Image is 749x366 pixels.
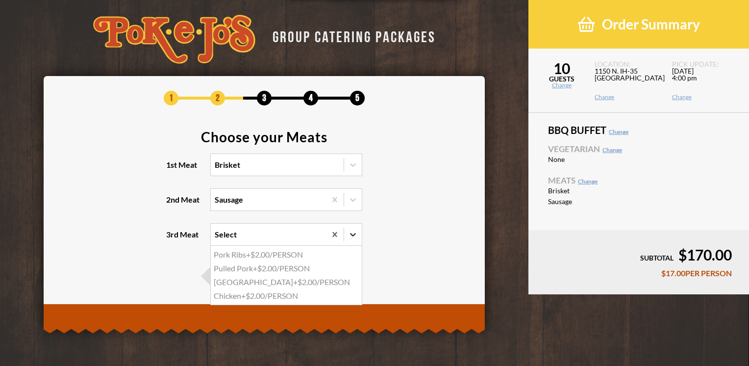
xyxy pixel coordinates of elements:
div: GROUP CATERING PACKAGES [265,26,436,45]
span: 1150 N. IH-35 [GEOGRAPHIC_DATA] [595,68,660,94]
div: Sausage [215,196,243,204]
label: 2nd Meat [166,188,362,211]
span: 5 [350,91,365,105]
a: Change [528,82,595,88]
span: Brisket [548,187,634,194]
a: Change [578,178,598,185]
a: Change [602,146,622,154]
span: 1 [164,91,178,105]
li: None [548,156,729,164]
div: [GEOGRAPHIC_DATA] +$2.00/PERSON [211,275,362,289]
span: Vegetarian [548,145,729,153]
span: 2 [210,91,225,105]
label: 1st Meat [166,154,362,176]
div: Choose your Meats [201,130,327,144]
div: Chicken +$2.00/PERSON [211,289,362,303]
img: logo-34603ddf.svg [93,15,255,64]
span: Sausage [548,198,634,205]
a: Change [672,94,737,100]
img: shopping-basket-3cad201a.png [578,16,595,33]
span: 10 [528,61,595,76]
a: Change [609,128,628,135]
span: PICK UP DATE: [672,61,737,68]
span: Last [209,268,261,285]
span: BBQ Buffet [548,125,729,135]
label: 3rd Meat [166,223,362,246]
span: Meats [548,176,729,184]
div: Brisket [215,161,240,169]
span: LOCATION: [595,61,660,68]
div: Select [215,231,237,238]
div: Pulled Pork +$2.00/PERSON [211,261,362,275]
span: [DATE] 4:00 pm [672,68,737,94]
a: Change [595,94,660,100]
div: $17.00 PER PERSON [546,269,732,277]
span: 4 [303,91,318,105]
div: $170.00 [546,247,732,262]
span: GUESTS [528,76,595,82]
span: 3 [257,91,272,105]
span: Order Summary [602,16,700,33]
div: Pork Ribs +$2.00/PERSON [211,248,362,261]
span: SUBTOTAL [640,254,674,262]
